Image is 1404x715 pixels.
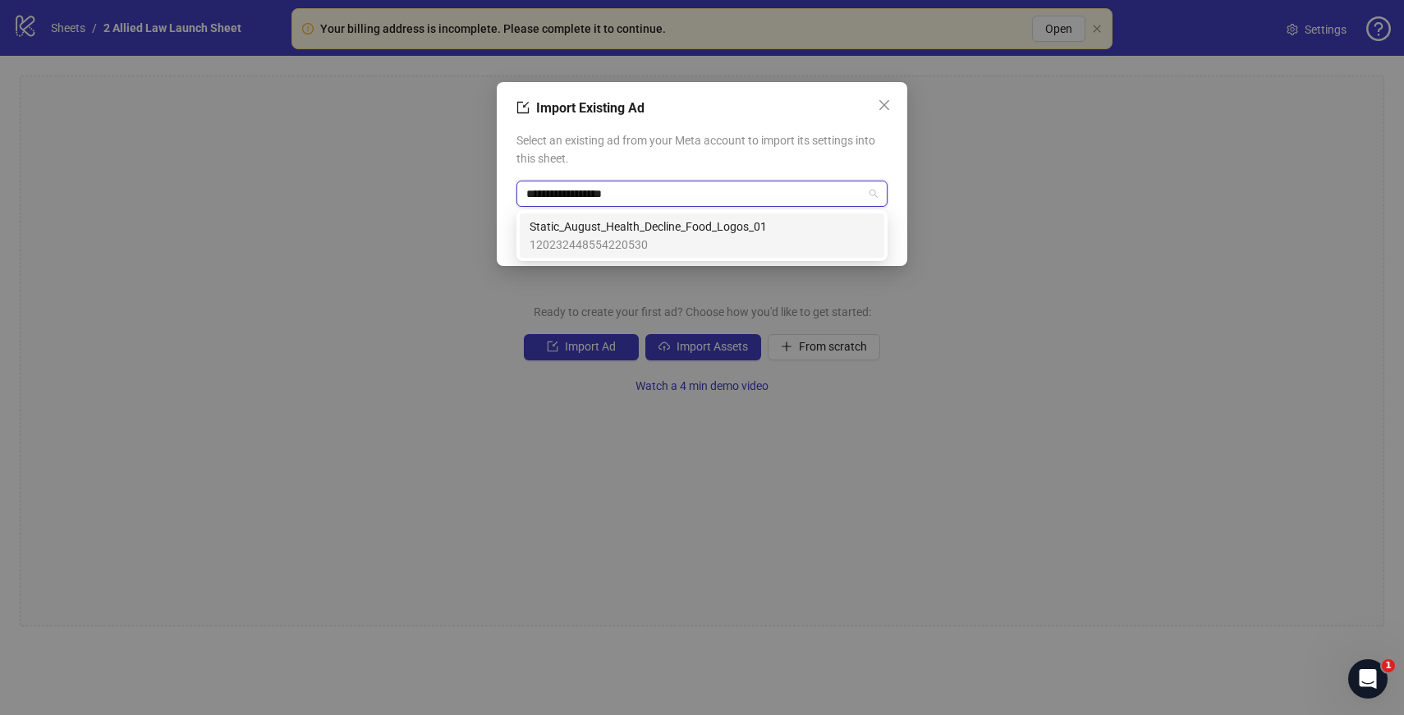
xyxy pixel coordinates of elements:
span: close [878,99,891,112]
span: Import Existing Ad [536,100,645,116]
span: Static_August_Health_Decline_Food_Logos_01 [530,218,767,236]
span: 120232448554220530 [530,236,767,254]
span: 1 [1382,659,1395,672]
span: Select an existing ad from your Meta account to import its settings into this sheet. [516,131,888,167]
span: import [516,101,530,114]
div: Static_August_Health_Decline_Food_Logos_01 [520,213,884,258]
button: Close [871,92,897,118]
iframe: Intercom live chat [1348,659,1388,699]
